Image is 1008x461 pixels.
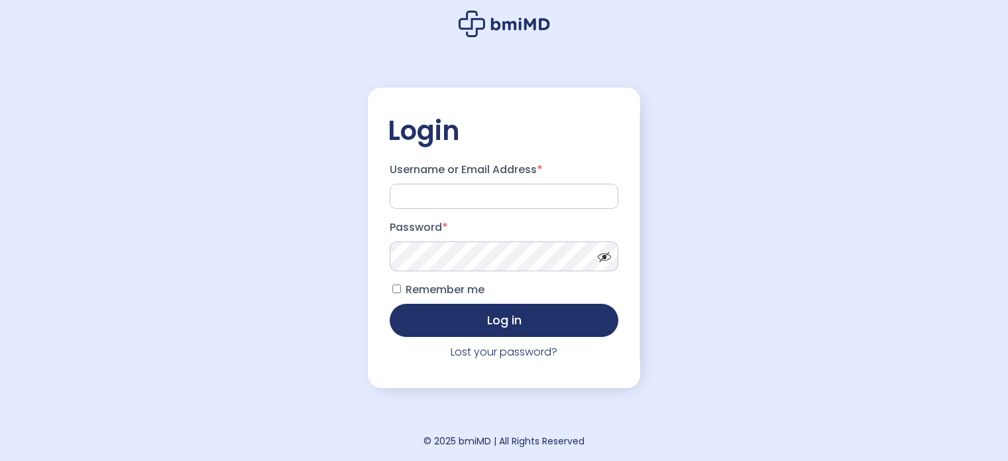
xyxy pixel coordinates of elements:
label: Username or Email Address [390,159,618,180]
button: Log in [390,304,618,337]
h2: Login [388,114,620,147]
div: © 2025 bmiMD | All Rights Reserved [423,432,585,450]
input: Remember me [392,285,401,293]
label: Password [390,217,618,238]
a: Lost your password? [451,344,557,360]
span: Remember me [406,282,484,297]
